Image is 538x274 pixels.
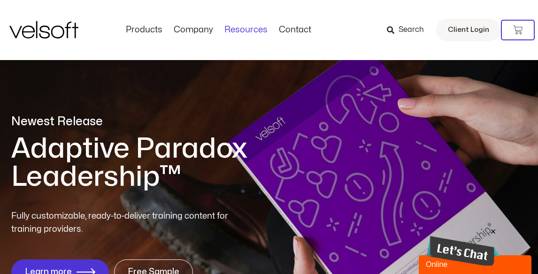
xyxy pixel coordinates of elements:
a: ProductsMenu Toggle [120,25,168,35]
nav: Menu [120,25,317,35]
span: Search [399,24,424,36]
iframe: chat widget [427,228,500,266]
a: CompanyMenu Toggle [168,25,219,35]
a: ContactMenu Toggle [273,25,317,35]
img: Velsoft Training Materials [9,21,78,38]
a: Search [387,22,430,38]
iframe: chat widget [419,253,533,274]
span: Client Login [448,24,489,36]
a: Client Login [436,19,501,41]
p: Newest Release [11,114,354,130]
a: ResourcesMenu Toggle [219,25,273,35]
p: Fully customizable, ready-to-deliver training content for training providers. [11,210,245,236]
h1: Adaptive Paradox Leadership™ [11,135,354,191]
